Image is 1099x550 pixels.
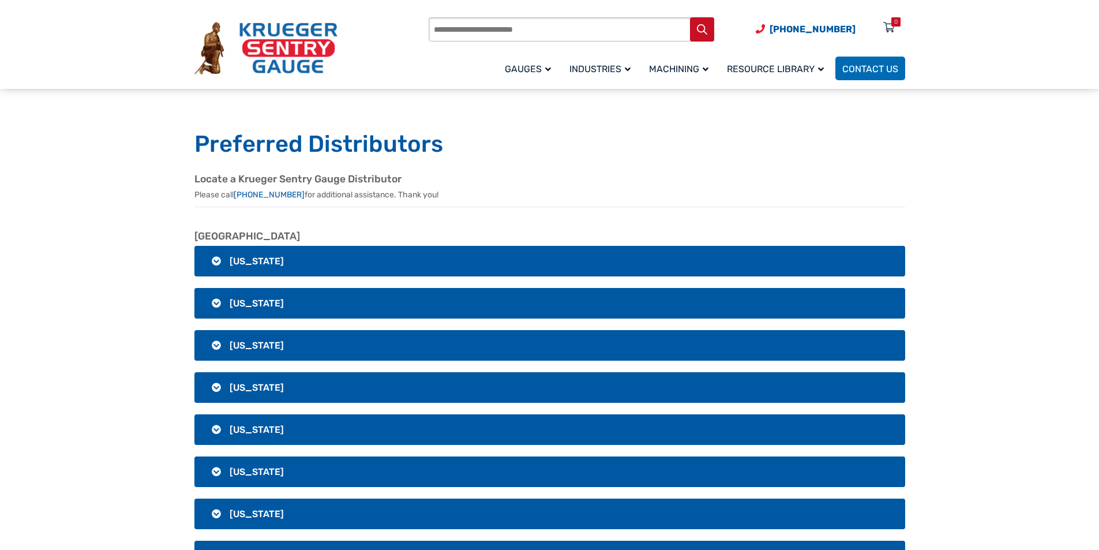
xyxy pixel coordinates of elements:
span: Machining [649,63,708,74]
a: Contact Us [835,57,905,80]
div: 0 [894,17,898,27]
h2: Locate a Krueger Sentry Gauge Distributor [194,173,905,186]
a: [PHONE_NUMBER] [234,190,305,200]
a: Resource Library [720,55,835,82]
h2: [GEOGRAPHIC_DATA] [194,230,905,243]
span: [PHONE_NUMBER] [770,24,856,35]
a: Machining [642,55,720,82]
span: [US_STATE] [230,424,284,435]
span: [US_STATE] [230,340,284,351]
img: Krueger Sentry Gauge [194,22,337,75]
h1: Preferred Distributors [194,130,905,159]
a: Phone Number (920) 434-8860 [756,22,856,36]
span: [US_STATE] [230,256,284,267]
a: Industries [562,55,642,82]
span: Contact Us [842,63,898,74]
span: [US_STATE] [230,466,284,477]
p: Please call for additional assistance. Thank you! [194,189,905,201]
span: Industries [569,63,631,74]
span: [US_STATE] [230,382,284,393]
a: Gauges [498,55,562,82]
span: Gauges [505,63,551,74]
span: [US_STATE] [230,508,284,519]
span: [US_STATE] [230,298,284,309]
span: Resource Library [727,63,824,74]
